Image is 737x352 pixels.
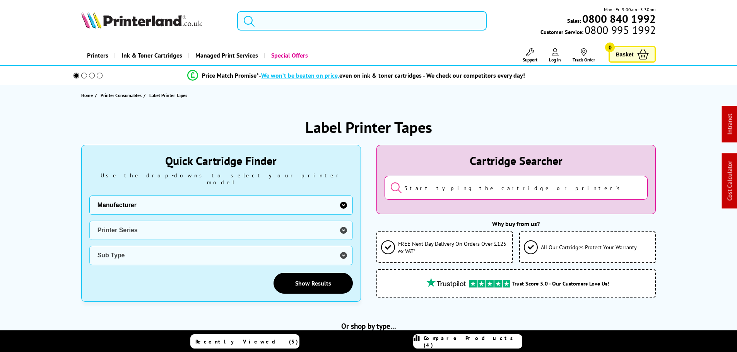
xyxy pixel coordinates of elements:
[573,48,595,63] a: Track Order
[549,57,561,63] span: Log In
[149,92,187,98] span: Label Printer Tapes
[101,91,142,99] span: Printer Consumables
[190,334,299,349] a: Recently Viewed (5)
[540,26,656,36] span: Customer Service:
[726,114,734,135] a: Intranet
[605,43,615,52] span: 0
[583,26,656,34] span: 0800 995 1992
[549,48,561,63] a: Log In
[469,280,510,287] img: trustpilot rating
[413,334,522,349] a: Compare Products (4)
[582,12,656,26] b: 0800 840 1992
[188,46,264,65] a: Managed Print Services
[523,48,537,63] a: Support
[609,46,656,63] a: Basket 0
[89,153,353,168] div: Quick Cartridge Finder
[81,46,114,65] a: Printers
[89,172,353,186] div: Use the drop-downs to select your printer model
[81,12,228,30] a: Printerland Logo
[604,6,656,13] span: Mon - Fri 9:00am - 5:30pm
[101,91,144,99] a: Printer Consumables
[616,49,633,60] span: Basket
[81,321,656,331] h2: Or shop by type...
[567,17,581,24] span: Sales:
[81,12,202,29] img: Printerland Logo
[63,69,650,82] li: modal_Promise
[581,15,656,22] a: 0800 840 1992
[424,335,522,349] span: Compare Products (4)
[261,71,339,79] span: We won’t be beaten on price,
[202,71,259,79] span: Price Match Promise*
[385,176,648,200] input: Start typing the cartridge or printer's name...
[259,71,525,79] div: - even on ink & toner cartridges - We check our competitors every day!
[121,46,182,65] span: Ink & Toner Cartridges
[274,273,353,294] a: Show Results
[726,161,734,201] a: Cost Calculator
[423,278,469,287] img: trustpilot rating
[523,57,537,63] span: Support
[305,117,432,137] h1: Label Printer Tapes
[398,240,508,255] span: FREE Next Day Delivery On Orders Over £125 ex VAT*
[512,280,609,287] span: Trust Score 5.0 - Our Customers Love Us!
[81,91,95,99] a: Home
[264,46,314,65] a: Special Offers
[376,220,656,228] div: Why buy from us?
[114,46,188,65] a: Ink & Toner Cartridges
[195,338,298,345] span: Recently Viewed (5)
[385,153,648,168] div: Cartridge Searcher
[541,243,637,251] span: All Our Cartridges Protect Your Warranty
